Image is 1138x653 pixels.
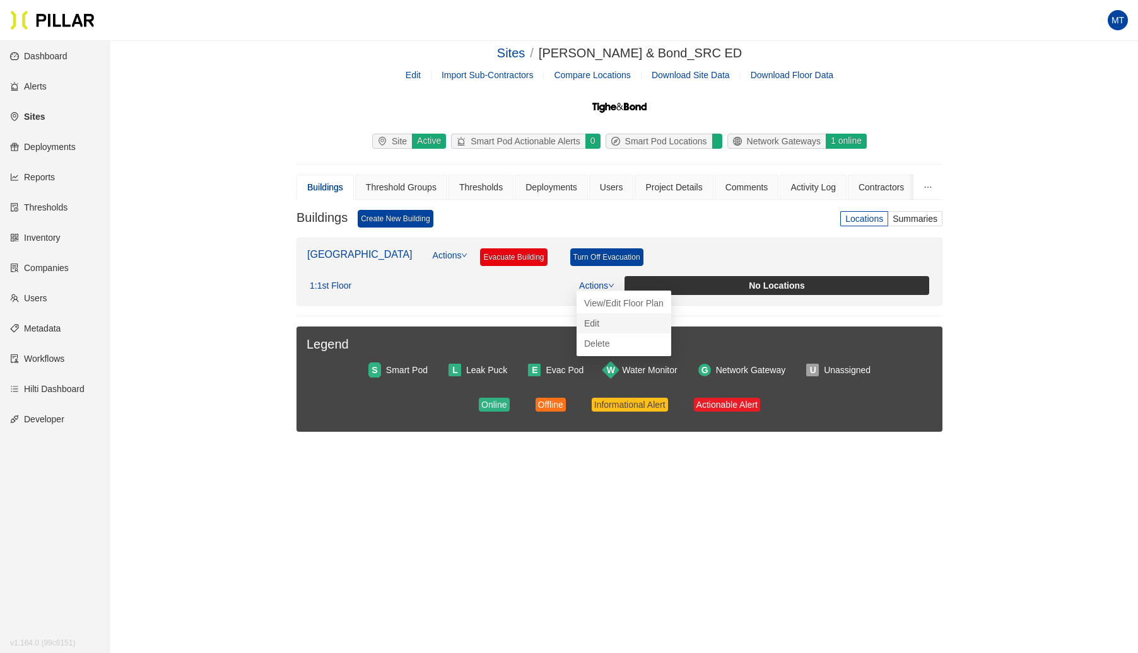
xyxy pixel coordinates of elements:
a: Edit [584,316,599,330]
div: Smart Pod [386,363,428,377]
div: Network Gateway [716,363,785,377]
span: W [607,363,615,377]
a: solutionCompanies [10,263,69,273]
a: View/Edit Floor Plan [584,296,664,310]
span: S [372,363,377,377]
div: 0 [585,134,601,149]
span: MT [1112,10,1124,30]
h3: Buildings [296,210,348,228]
a: Turn Off Evacuation [570,248,643,266]
a: apiDeveloper [10,414,64,424]
a: line-chartReports [10,172,55,182]
a: barsHilti Dashboard [10,384,85,394]
span: G [701,363,708,377]
div: No Locations [627,279,927,292]
div: 1 [310,280,351,292]
span: alert [457,137,471,146]
div: Threshold Groups [366,180,437,194]
h3: Legend [307,337,932,352]
span: Download Site Data [652,70,730,80]
span: down [461,252,467,258]
span: Download Floor Data [751,70,834,80]
div: Smart Pod Locations [606,134,712,148]
a: alertSmart Pod Actionable Alerts0 [449,134,602,149]
div: Deployments [525,180,577,194]
div: Project Details [645,180,702,194]
div: Contractors [859,180,904,194]
span: Import Sub-Contractors [442,70,534,80]
a: dashboardDashboard [10,51,67,61]
div: Offline [538,398,563,412]
div: Informational Alert [594,398,666,412]
span: global [733,137,747,146]
a: Evacuate Building [480,248,547,266]
span: compass [611,137,625,146]
span: Delete [584,337,664,350]
span: : 1st Floor [315,280,351,292]
div: 1 online [825,134,867,149]
button: ellipsis [913,175,942,200]
a: giftDeployments [10,142,76,152]
div: Activity Log [790,180,836,194]
span: U [810,363,816,377]
div: Comments [725,180,768,194]
div: Actionable Alert [696,398,758,412]
span: ellipsis [924,183,932,192]
div: Active [411,134,446,149]
a: Actions [433,248,468,276]
a: Create New Building [358,210,433,228]
div: Online [481,398,507,412]
span: down [608,282,614,289]
a: exceptionThresholds [10,202,67,212]
img: Pillar Technologies [10,10,95,30]
a: Edit [406,70,421,80]
a: teamUsers [10,293,47,303]
a: auditWorkflows [10,354,64,364]
div: Evac Pod [546,363,584,377]
div: Site [373,134,412,148]
div: Water Monitor [622,363,677,377]
a: alertAlerts [10,81,47,91]
span: L [452,363,458,377]
div: Smart Pod Actionable Alerts [452,134,585,148]
a: Compare Locations [554,70,630,80]
div: Unassigned [824,363,871,377]
span: environment [378,137,392,146]
a: Actions [579,280,614,291]
a: Sites [497,46,525,60]
div: Buildings [307,180,343,194]
a: tagMetadata [10,323,61,333]
div: [PERSON_NAME] & Bond_SRC ED [539,43,742,63]
span: Summaries [893,214,937,224]
a: [GEOGRAPHIC_DATA] [307,249,413,260]
a: qrcodeInventory [10,233,61,243]
div: Thresholds [459,180,503,194]
span: E [532,363,537,377]
span: Locations [845,214,883,224]
div: Leak Puck [466,363,507,377]
img: Tighe & Bond [591,92,648,124]
a: environmentSites [10,112,45,122]
div: Network Gateways [728,134,826,148]
span: / [530,46,534,60]
div: Users [600,180,623,194]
